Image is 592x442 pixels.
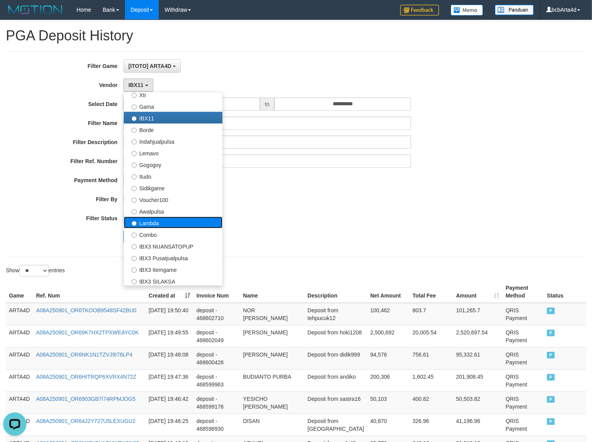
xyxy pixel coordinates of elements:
label: Lemavo [124,147,222,158]
td: 201,908.45 [453,369,503,392]
td: 200,306 [367,369,410,392]
input: IBX3 Itemgame [132,268,137,273]
label: IBX3 NUANSATOPUP [124,240,222,252]
th: Payment Method [503,281,544,303]
td: 95,332.61 [453,347,503,369]
td: DISAN [240,414,304,436]
td: QRIS Payment [503,369,544,392]
th: Created at: activate to sort column ascending [146,281,193,303]
td: Deposit from sastra16 [304,392,367,414]
input: Gama [132,104,137,110]
button: IBX11 [123,78,153,92]
input: IBX3 SILAKSA [132,279,137,284]
th: Description [304,281,367,303]
td: BUDIANTO PURBA [240,369,304,392]
td: QRIS Payment [503,347,544,369]
td: Deposit from didik999 [304,347,367,369]
input: Sidikgame [132,186,137,191]
td: Deposit from [GEOGRAPHIC_DATA] [304,414,367,436]
td: QRIS Payment [503,325,544,347]
th: Status [544,281,586,303]
td: 41,196.96 [453,414,503,436]
img: MOTION_logo.png [6,4,65,16]
label: IBX3 Itemgame [124,263,222,275]
td: deposit - 468599176 [193,392,240,414]
td: 40,870 [367,414,410,436]
span: PAID [547,352,555,358]
td: 2,520,697.54 [453,325,503,347]
td: Deposit from hoki1208 [304,325,367,347]
td: 20,005.54 [410,325,453,347]
td: 803.7 [410,303,453,325]
td: QRIS Payment [503,414,544,436]
label: Xtr [124,89,222,100]
label: Itudo [124,170,222,182]
td: 94,576 [367,347,410,369]
td: [DATE] 19:48:08 [146,347,193,369]
label: Gama [124,100,222,112]
span: PAID [547,330,555,336]
input: Combo [132,233,137,238]
td: [DATE] 19:49:55 [146,325,193,347]
td: [PERSON_NAME] [240,347,304,369]
a: A08A250901_OR6903GB7I74RPMJOG5 [36,396,135,402]
input: Lambda [132,221,137,226]
span: to [260,97,275,111]
td: QRIS Payment [503,303,544,325]
input: IBX11 [132,116,137,121]
h1: PGA Deposit History [6,28,586,44]
th: Net Amount [367,281,410,303]
a: A08A250901_OR6TKOOB9548SF42BU0 [36,307,136,313]
input: IBX3 Pusatjualpulsa [132,256,137,261]
input: IBX3 NUANSATOPUP [132,244,137,249]
td: ARTA4D [6,369,33,392]
td: [DATE] 19:47:36 [146,369,193,392]
span: PAID [547,396,555,403]
td: YESICHO [PERSON_NAME] [240,392,304,414]
td: ARTA4D [6,347,33,369]
td: deposit - 468602049 [193,325,240,347]
td: ARTA4D [6,392,33,414]
td: QRIS Payment [503,392,544,414]
td: Deposit from tehpucuk12 [304,303,367,325]
span: PAID [547,418,555,425]
td: deposit - 468600426 [193,347,240,369]
span: PAID [547,374,555,381]
label: IBX11 [124,112,222,124]
th: Ref. Num [33,281,146,303]
td: deposit - 468602710 [193,303,240,325]
span: PAID [547,308,555,314]
td: 2,500,692 [367,325,410,347]
a: A08A250901_OR64J2Y727U5LEXUGU2 [36,418,135,424]
input: Borde [132,128,137,133]
td: [PERSON_NAME] [240,325,304,347]
td: 756.61 [410,347,453,369]
button: [ITOTO] ARTA4D [123,59,181,73]
input: Voucher100 [132,198,137,203]
input: Gogogoy [132,163,137,168]
label: IBX3 Pusatjualpulsa [124,252,222,263]
label: Lambda [124,217,222,228]
input: Itudo [132,174,137,179]
label: IBX3 SILAKSA [124,275,222,287]
th: Total Fee [410,281,453,303]
td: 1,602.45 [410,369,453,392]
input: Awalpulsa [132,209,137,214]
span: IBX11 [128,82,144,88]
td: 400.82 [410,392,453,414]
td: 101,265.7 [453,303,503,325]
th: Invoice Num [193,281,240,303]
td: [DATE] 19:46:25 [146,414,193,436]
input: Lemavo [132,151,137,156]
td: 50,103 [367,392,410,414]
label: Indahjualpulsa [124,135,222,147]
label: Voucher100 [124,193,222,205]
img: panduan.png [495,5,534,15]
td: ARTA4D [6,325,33,347]
label: Gogogoy [124,158,222,170]
input: Xtr [132,93,137,98]
img: Feedback.jpg [400,5,439,16]
label: Sidikgame [124,182,222,193]
button: Open LiveChat chat widget [3,3,26,26]
td: deposit - 468598930 [193,414,240,436]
